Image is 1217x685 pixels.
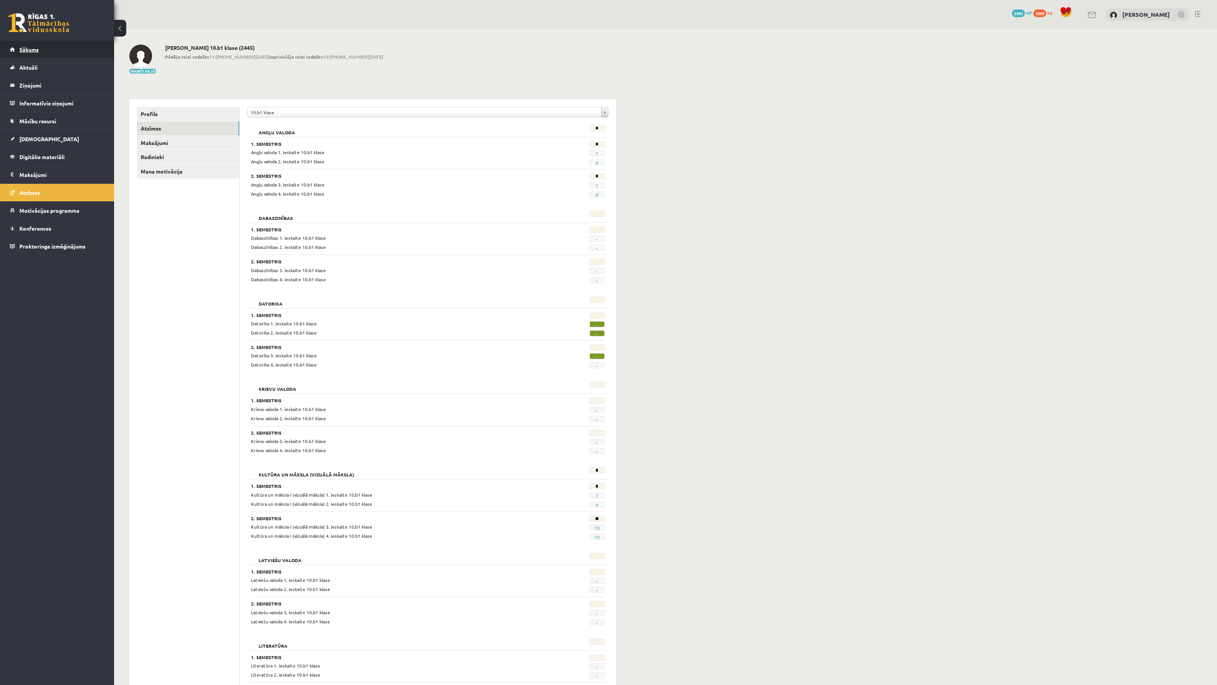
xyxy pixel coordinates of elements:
span: mP [1026,10,1032,16]
a: Maksājumi [10,166,105,183]
h3: 1. Semestris [251,227,544,232]
h3: 2. Semestris [251,344,544,350]
a: Rīgas 1. Tālmācības vidusskola [8,13,69,32]
a: 1009 xp [1033,10,1056,16]
span: Motivācijas programma [19,207,79,214]
a: 10 [594,534,600,540]
h3: 1. Semestris [251,569,544,574]
a: Mana motivācija [137,164,239,178]
span: Angļu valoda 4. ieskaite 10.b1 klase [251,191,324,197]
span: Latviešu valoda 4. ieskaite 10.b1 klase [251,618,330,624]
a: 10 [594,525,600,531]
span: Kultūra un māksla I (vizuālā māksla) 4. ieskaite 10.b1 klase [251,533,372,539]
a: Digitālie materiāli [10,148,105,166]
h2: [PERSON_NAME] 10.b1 klase (2445) [165,45,383,51]
span: Angļu valoda 1. ieskaite 10.b1 klase [251,149,324,155]
span: Konferences [19,225,51,232]
span: - [589,236,605,242]
span: - [589,245,605,251]
span: Krievu valoda 4. ieskaite 10.b1 klase [251,447,326,453]
h2: Krievu valoda [251,382,304,389]
span: - [589,407,605,413]
span: - [589,268,605,274]
h2: Dabaszinības [251,211,300,218]
span: - [589,663,605,669]
span: Angļu valoda 2. ieskaite 10.b1 klase [251,158,324,164]
span: 11:[PHONE_NUMBER][DATE] 10:[PHONE_NUMBER][DATE] [165,53,383,60]
span: [DEMOGRAPHIC_DATA] [19,135,79,142]
h3: 1. Semestris [251,483,544,489]
span: Proktoringa izmēģinājums [19,243,86,250]
h3: 1. Semestris [251,141,544,147]
a: 7 [596,493,598,499]
b: Pēdējo reizi redzēts [165,54,209,60]
a: 7 [596,150,598,156]
span: Mācību resursi [19,118,56,124]
span: Kultūra un māksla I (vizuālā māksla) 2. ieskaite 10.b1 klase [251,501,372,507]
h3: 2. Semestris [251,516,544,521]
span: Datorika 1. ieskaite 10.b1 klase [251,320,317,327]
h3: 1. Semestris [251,312,544,318]
h3: 1. Semestris [251,398,544,403]
a: [PERSON_NAME] [1122,11,1170,18]
span: - [589,277,605,283]
span: Dabaszinības 3. ieskaite 10.b1 klase [251,267,326,273]
a: Atzīmes [137,121,239,135]
a: Informatīvie ziņojumi [10,94,105,112]
b: Iepriekšējo reizi redzēts [269,54,323,60]
a: Konferences [10,220,105,237]
h3: 1. Semestris [251,655,544,660]
span: Latviešu valoda 3. ieskaite 10.b1 klase [251,609,330,615]
span: xp [1047,10,1052,16]
span: Latviešu valoda 2. ieskaite 10.b1 klase [251,586,330,592]
img: Madara Dzidra Glīzde [129,45,152,67]
span: - [589,439,605,445]
h2: Literatūra [251,639,295,646]
a: Radinieki [137,150,239,164]
span: - [589,362,605,368]
a: 10.b1 klase [248,107,608,117]
a: Mācību resursi [10,112,105,130]
span: 1009 [1033,10,1046,17]
span: Angļu valoda 3. ieskaite 10.b1 klase [251,182,324,188]
h3: 2. Semestris [251,173,544,178]
a: 8 [596,159,598,166]
span: - [589,619,605,625]
span: Aktuāli [19,64,38,71]
a: 9 [596,502,598,508]
span: Krievu valoda 3. ieskaite 10.b1 klase [251,438,326,444]
a: Atzīmes [10,184,105,201]
span: Sākums [19,46,39,53]
span: 2445 [1012,10,1025,17]
a: Ziņojumi [10,76,105,94]
span: Krievu valoda 2. ieskaite 10.b1 klase [251,415,326,421]
a: Sākums [10,41,105,58]
span: Literatūra 1. ieskaite 10.b1 klase [251,663,320,669]
span: Datorika 4. ieskaite 10.b1 klase [251,362,317,368]
h3: 2. Semestris [251,259,544,264]
a: Maksājumi [137,136,239,150]
span: - [589,578,605,584]
a: Aktuāli [10,59,105,76]
span: - [589,672,605,679]
h3: 2. Semestris [251,430,544,435]
span: - [589,353,605,359]
span: Krievu valoda 1. ieskaite 10.b1 klase [251,406,326,412]
a: 8 [596,192,598,198]
a: [DEMOGRAPHIC_DATA] [10,130,105,148]
span: Latviešu valoda 1. ieskaite 10.b1 klase [251,577,330,583]
span: Digitālie materiāli [19,153,65,160]
a: Profils [137,107,239,121]
a: Motivācijas programma [10,202,105,219]
span: Literatūra 2. ieskaite 10.b1 klase [251,672,320,678]
span: Kultūra un māksla I (vizuālā māksla) 3. ieskaite 10.b1 klase [251,524,372,530]
span: - [589,587,605,593]
span: Datorika 2. ieskaite 10.b1 klase [251,330,317,336]
span: Atzīmes [19,189,40,196]
span: Datorika 3. ieskaite 10.b1 klase [251,352,317,358]
a: 7 [596,183,598,189]
legend: Maksājumi [19,166,105,183]
span: - [589,321,605,327]
span: Kultūra un māksla I (vizuālā māksla) 1. ieskaite 10.b1 klase [251,492,372,498]
h3: 2. Semestris [251,601,544,606]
